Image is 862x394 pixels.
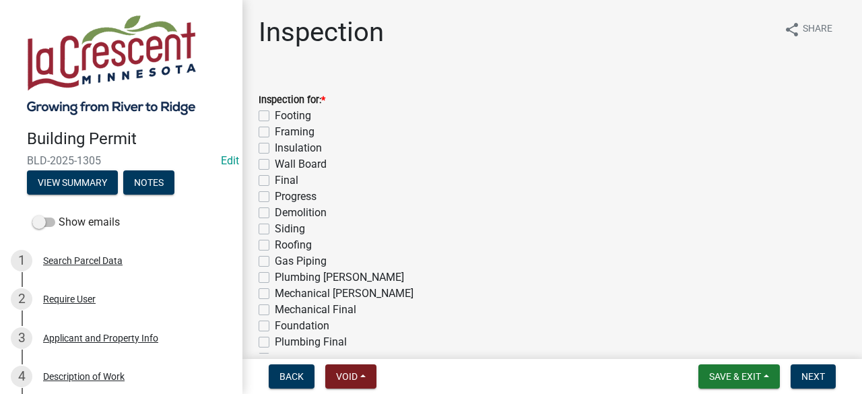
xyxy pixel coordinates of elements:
label: Inspection for: [259,96,325,105]
div: Applicant and Property Info [43,333,158,343]
button: Void [325,364,376,389]
button: Next [791,364,836,389]
label: Roofing [275,237,312,253]
wm-modal-confirm: Notes [123,178,174,189]
label: Footing [275,108,311,124]
div: 3 [11,327,32,349]
span: Void [336,371,358,382]
button: Save & Exit [698,364,780,389]
span: Back [279,371,304,382]
wm-modal-confirm: Summary [27,178,118,189]
wm-modal-confirm: Edit Application Number [221,154,239,167]
label: Progress [275,189,317,205]
h1: Inspection [259,16,384,48]
label: Mechanical [PERSON_NAME] [275,286,413,302]
div: Require User [43,294,96,304]
label: Insulation [275,140,322,156]
label: Site Inspection [275,350,345,366]
span: Share [803,22,832,38]
button: shareShare [773,16,843,42]
label: Plumbing Final [275,334,347,350]
label: Foundation [275,318,329,334]
span: BLD-2025-1305 [27,154,215,167]
button: View Summary [27,170,118,195]
label: Framing [275,124,314,140]
label: Gas Piping [275,253,327,269]
h4: Building Permit [27,129,232,149]
label: Wall Board [275,156,327,172]
div: 4 [11,366,32,387]
label: Siding [275,221,305,237]
button: Back [269,364,314,389]
span: Next [801,371,825,382]
a: Edit [221,154,239,167]
img: City of La Crescent, Minnesota [27,14,196,115]
div: 1 [11,250,32,271]
label: Final [275,172,298,189]
label: Show emails [32,214,120,230]
div: Description of Work [43,372,125,381]
span: Save & Exit [709,371,761,382]
label: Mechanical Final [275,302,356,318]
div: 2 [11,288,32,310]
button: Notes [123,170,174,195]
label: Demolition [275,205,327,221]
label: Plumbing [PERSON_NAME] [275,269,404,286]
div: Search Parcel Data [43,256,123,265]
i: share [784,22,800,38]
